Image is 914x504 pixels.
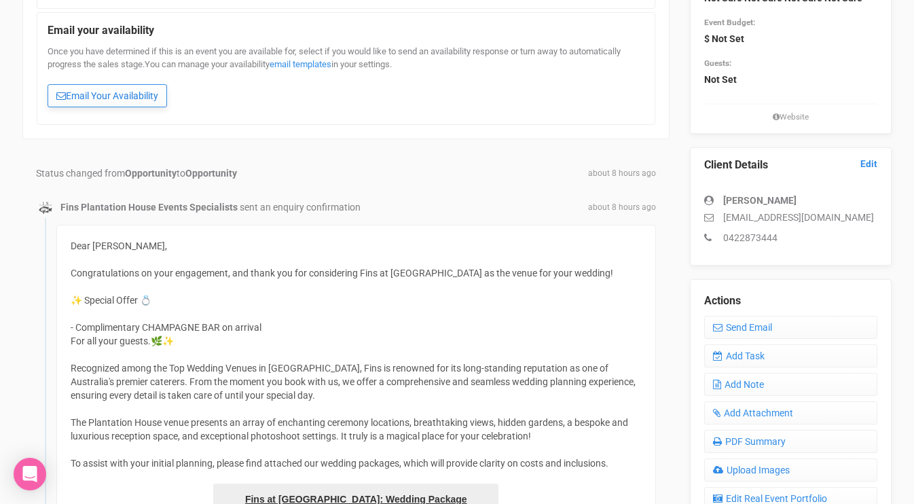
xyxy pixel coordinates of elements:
[704,158,878,173] legend: Client Details
[48,46,644,114] div: Once you have determined if this is an event you are available for, select if you would like to s...
[704,74,737,85] strong: Not Set
[145,59,392,69] span: You can manage your availability in your settings.
[704,293,878,309] legend: Actions
[270,59,331,69] a: email templates
[704,316,878,339] a: Send Email
[704,58,731,68] small: Guests:
[704,111,878,123] small: Website
[48,84,167,107] a: Email Your Availability
[704,33,744,44] strong: $ Not Set
[48,23,644,39] legend: Email your availability
[704,231,878,245] p: 0422873444
[704,430,878,453] a: PDF Summary
[36,168,237,179] span: Status changed from to
[185,168,237,179] strong: Opportunity
[588,202,656,213] span: about 8 hours ago
[704,18,755,27] small: Event Budget:
[60,202,238,213] strong: Fins Plantation House Events Specialists
[704,373,878,396] a: Add Note
[39,201,52,215] img: data
[860,158,877,170] a: Edit
[723,195,797,206] strong: [PERSON_NAME]
[704,458,878,482] a: Upload Images
[125,168,177,179] strong: Opportunity
[14,458,46,490] div: Open Intercom Messenger
[588,168,656,179] span: about 8 hours ago
[704,401,878,425] a: Add Attachment
[240,202,361,213] span: sent an enquiry confirmation
[704,344,878,367] a: Add Task
[704,211,878,224] p: [EMAIL_ADDRESS][DOMAIN_NAME]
